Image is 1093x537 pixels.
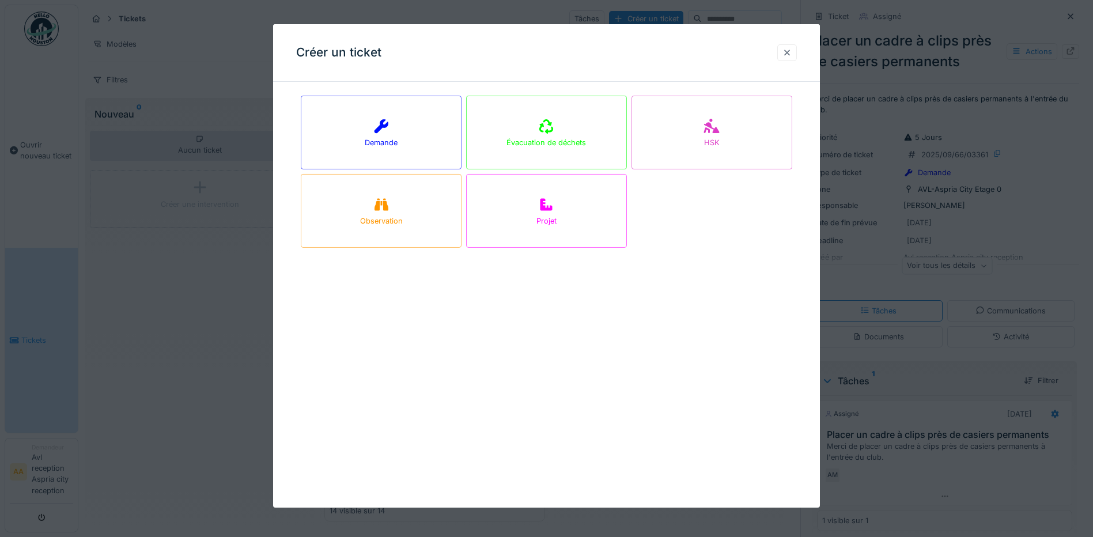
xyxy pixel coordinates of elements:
div: Demande [365,137,398,148]
div: Observation [360,215,403,226]
div: Projet [536,215,557,226]
h3: Créer un ticket [296,46,381,60]
div: HSK [704,137,720,148]
div: Évacuation de déchets [506,137,586,148]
